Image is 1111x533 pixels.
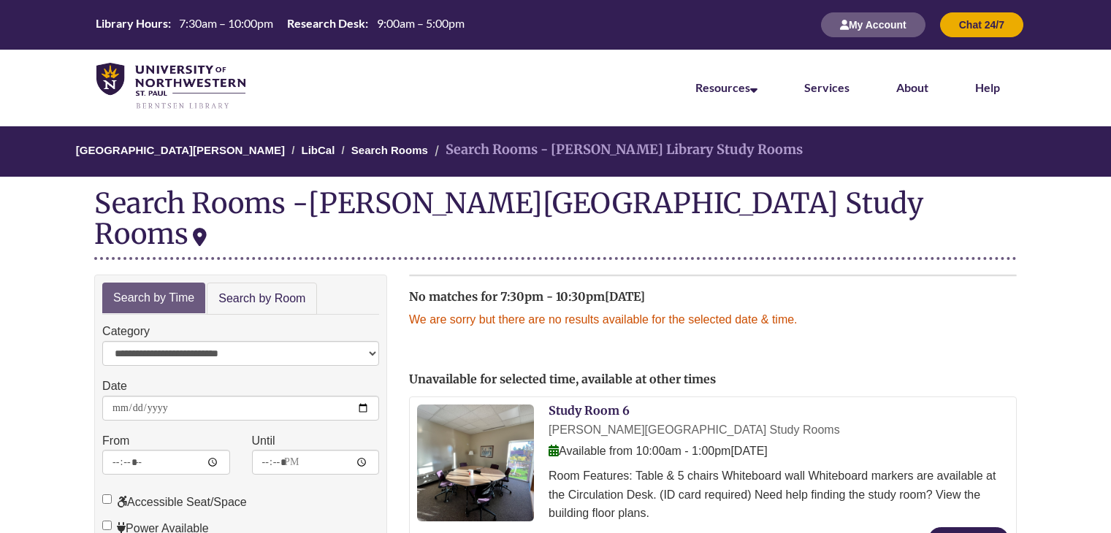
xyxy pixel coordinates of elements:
input: Power Available [102,521,112,530]
label: Until [252,432,275,450]
th: Library Hours: [90,15,173,31]
label: Accessible Seat/Space [102,493,247,512]
h2: Unavailable for selected time, available at other times [409,373,1017,386]
label: Date [102,377,127,396]
label: From [102,432,129,450]
div: [PERSON_NAME][GEOGRAPHIC_DATA] Study Rooms [94,185,923,251]
p: We are sorry but there are no results available for the selected date & time. [409,310,1017,329]
li: Search Rooms - [PERSON_NAME] Library Study Rooms [431,139,803,161]
span: 7:30am – 10:00pm [179,16,273,30]
a: Search Rooms [351,144,428,156]
a: Services [804,80,850,94]
div: Room Features: Table & 5 chairs Whiteboard wall Whiteboard markers are available at the Circulati... [549,467,1009,523]
div: [PERSON_NAME][GEOGRAPHIC_DATA] Study Rooms [549,421,1009,440]
a: Search by Room [207,283,317,315]
input: Accessible Seat/Space [102,494,112,504]
button: My Account [821,12,925,37]
div: Search Rooms - [94,188,1017,259]
label: Category [102,322,150,341]
th: Research Desk: [281,15,370,31]
table: Hours Today [90,15,470,33]
a: Search by Time [102,283,205,314]
a: About [896,80,928,94]
a: Chat 24/7 [940,18,1023,31]
img: Study Room 6 [417,404,534,521]
a: LibCal [301,144,335,156]
nav: Breadcrumb [94,126,1017,177]
img: UNWSP Library Logo [96,63,245,110]
a: [GEOGRAPHIC_DATA][PERSON_NAME] [76,144,285,156]
a: Study Room 6 [549,403,630,418]
span: Available from 10:00am - 1:00pm[DATE] [549,445,768,457]
h2: No matches for 7:30pm - 10:30pm[DATE] [409,291,1017,304]
span: 9:00am – 5:00pm [377,16,465,30]
button: Chat 24/7 [940,12,1023,37]
a: Hours Today [90,15,470,34]
a: My Account [821,18,925,31]
a: Resources [695,80,757,94]
a: Help [975,80,1000,94]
